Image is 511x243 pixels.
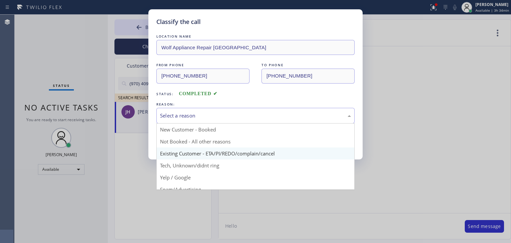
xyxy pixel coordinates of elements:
[157,135,354,147] div: Not Booked - All other reasons
[156,101,355,108] div: REASON:
[156,62,250,69] div: FROM PHONE
[157,183,354,195] div: Spam/Advertising
[160,112,351,120] div: Select a reason
[179,91,218,96] span: COMPLETED
[261,62,355,69] div: TO PHONE
[156,92,174,96] span: Status:
[157,171,354,183] div: Yelp / Google
[156,33,355,40] div: LOCATION NAME
[261,69,355,84] input: To phone
[157,123,354,135] div: New Customer - Booked
[157,159,354,171] div: Tech, Unknown/didnt ring
[156,69,250,84] input: From phone
[156,17,201,26] h5: Classify the call
[157,147,354,159] div: Existing Customer - ETA/PI/REDO/complain/cancel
